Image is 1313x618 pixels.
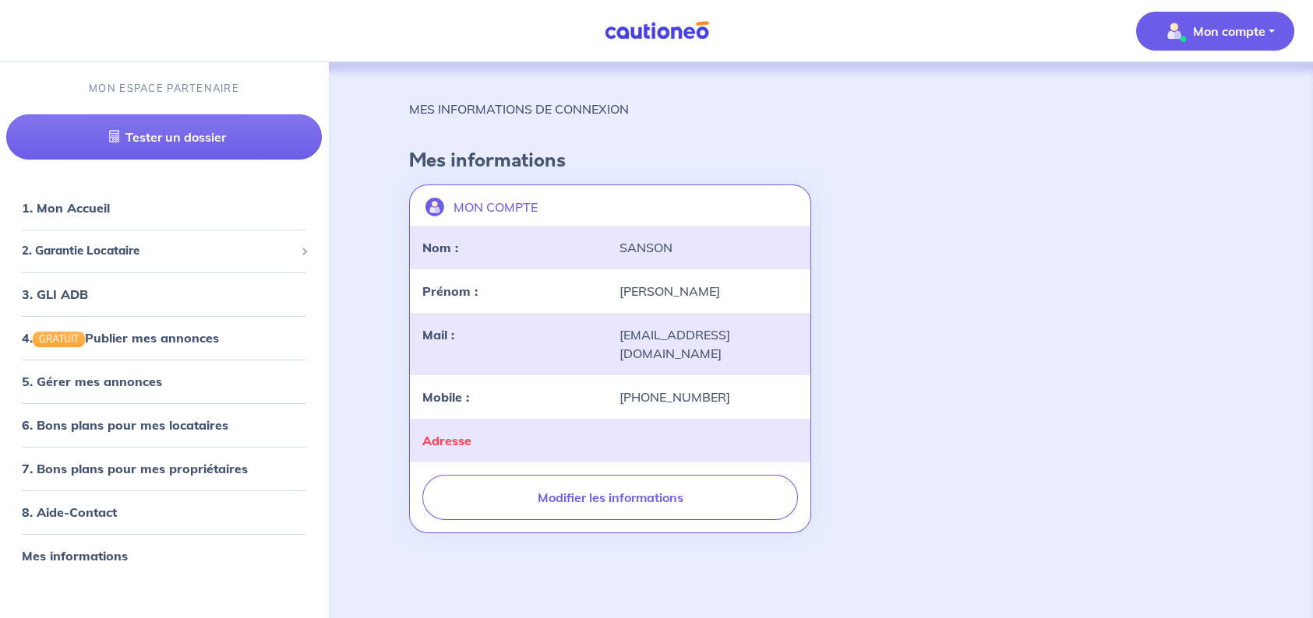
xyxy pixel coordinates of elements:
div: [PHONE_NUMBER] [610,388,807,406]
img: illu_account.svg [425,198,444,216]
div: 4.GRATUITPublier mes annonces [6,322,322,353]
a: Mes informations [22,548,128,564]
strong: Mobile : [422,389,469,405]
div: 3. GLI ADB [6,279,322,310]
div: 5. Gérer mes annonces [6,366,322,397]
div: [EMAIL_ADDRESS][DOMAIN_NAME] [610,325,807,363]
a: 8. Aide-Contact [22,504,117,520]
div: [PERSON_NAME] [610,282,807,300]
div: Mes informations [6,540,322,571]
strong: Mail : [422,327,454,342]
h4: Mes informations [409,149,1232,172]
a: 6. Bons plans pour mes locataires [22,417,228,433]
div: 8. Aide-Contact [6,497,322,528]
a: Tester un dossier [6,114,322,160]
strong: Nom : [422,240,458,255]
button: illu_account_valid_menu.svgMon compte [1136,12,1294,51]
strong: Adresse [422,433,471,448]
span: 2. Garantie Locataire [22,242,295,260]
img: Cautioneo [598,21,715,40]
a: 7. Bons plans pour mes propriétaires [22,461,248,476]
a: 4.GRATUITPublier mes annonces [22,330,219,346]
p: MES INFORMATIONS DE CONNEXION [409,100,629,118]
div: 6. Bons plans pour mes locataires [6,409,322,441]
strong: Prénom : [422,283,478,299]
div: SANSON [610,238,807,257]
p: MON COMPTE [454,198,538,216]
div: 1. Mon Accueil [6,192,322,223]
a: 5. Gérer mes annonces [22,374,162,389]
a: 1. Mon Accueil [22,200,110,216]
a: 3. GLI ADB [22,286,88,302]
img: illu_account_valid_menu.svg [1162,19,1187,44]
div: 7. Bons plans pour mes propriétaires [6,453,322,484]
p: Mon compte [1193,22,1265,40]
button: Modifier les informations [422,475,798,520]
div: 2. Garantie Locataire [6,236,322,266]
p: MON ESPACE PARTENAIRE [89,81,239,96]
